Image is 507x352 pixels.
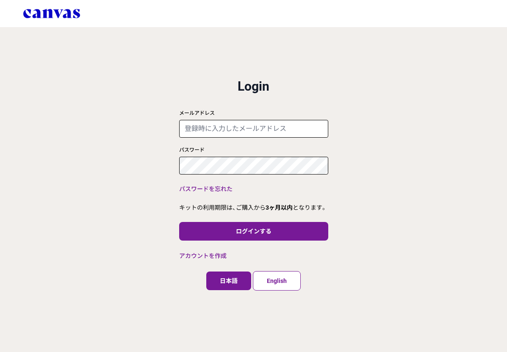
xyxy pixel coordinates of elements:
[179,120,328,138] input: 登録時に入力したメールアドレス
[179,79,328,94] h2: Login
[179,203,328,212] p: キットの利用期限は、ご購入から となります。
[179,147,205,153] label: パスワード
[179,222,328,241] button: ログインする
[206,272,251,290] button: 日本語
[179,186,233,192] a: パスワードを忘れた
[266,204,293,211] b: 3ヶ月以内
[253,271,301,291] button: English
[179,252,227,259] a: アカウントを作成
[179,110,215,116] label: メールアドレス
